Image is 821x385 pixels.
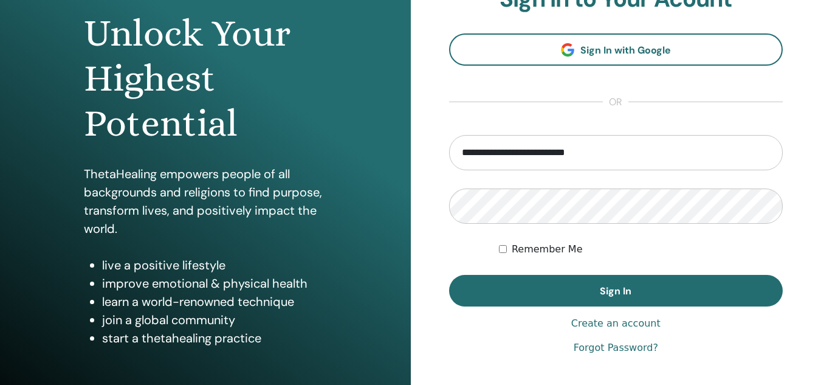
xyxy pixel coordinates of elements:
[102,311,327,329] li: join a global community
[574,341,658,355] a: Forgot Password?
[580,44,671,57] span: Sign In with Google
[449,33,783,66] a: Sign In with Google
[102,329,327,347] li: start a thetahealing practice
[600,285,631,297] span: Sign In
[84,11,327,147] h1: Unlock Your Highest Potential
[102,256,327,274] li: live a positive lifestyle
[571,316,661,331] a: Create an account
[499,242,783,257] div: Keep me authenticated indefinitely or until I manually logout
[102,274,327,293] li: improve emotional & physical health
[102,293,327,311] li: learn a world-renowned technique
[84,165,327,238] p: ThetaHealing empowers people of all backgrounds and religions to find purpose, transform lives, a...
[512,242,583,257] label: Remember Me
[603,95,628,109] span: or
[449,275,783,307] button: Sign In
